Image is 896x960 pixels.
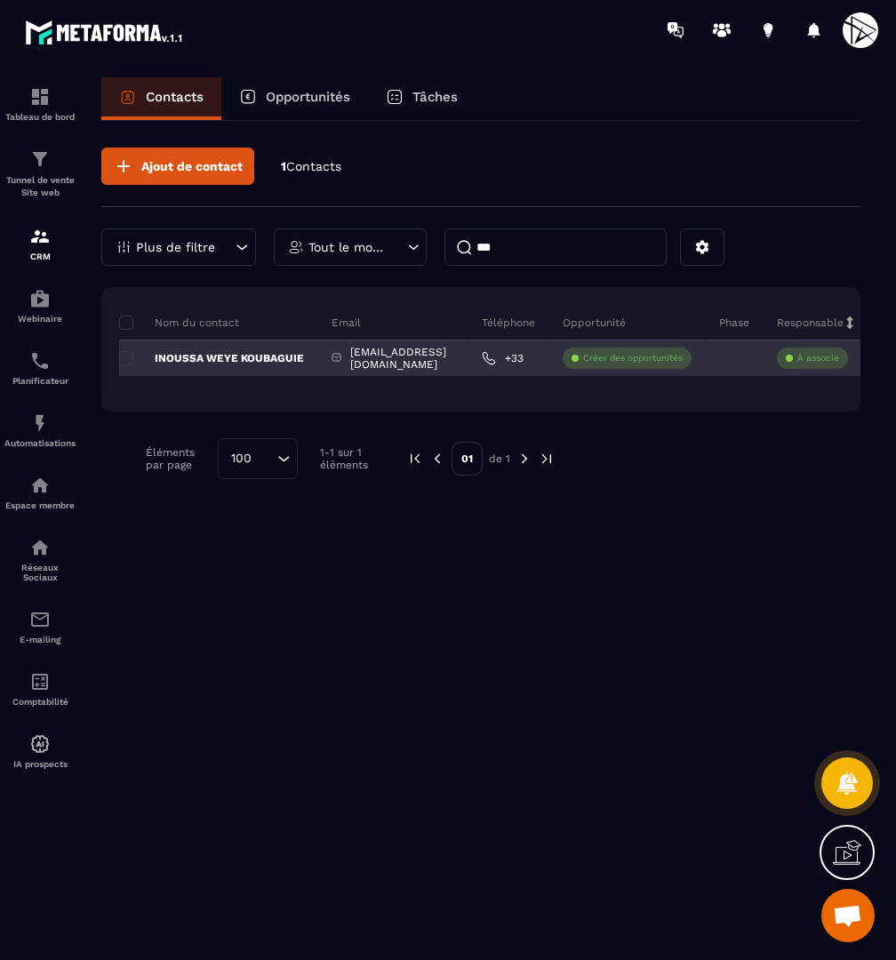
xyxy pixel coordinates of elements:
p: IA prospects [4,759,76,769]
img: formation [29,86,51,108]
span: 100 [225,449,258,468]
button: Ajout de contact [101,148,254,185]
p: Contacts [146,89,204,105]
img: next [516,451,532,467]
a: formationformationTunnel de vente Site web [4,135,76,212]
a: formationformationTableau de bord [4,73,76,135]
p: Opportunité [563,316,626,330]
p: Tâches [412,89,458,105]
p: Tableau de bord [4,112,76,122]
span: Ajout de contact [141,157,243,175]
p: Éléments par page [146,446,209,471]
p: Responsable [777,316,844,330]
img: social-network [29,537,51,558]
p: Comptabilité [4,697,76,707]
p: À associe [797,352,839,364]
img: formation [29,226,51,247]
p: Automatisations [4,438,76,448]
p: de 1 [489,452,510,466]
img: email [29,609,51,630]
a: automationsautomationsWebinaire [4,275,76,337]
img: automations [29,288,51,309]
p: Téléphone [482,316,535,330]
a: automationsautomationsAutomatisations [4,399,76,461]
p: Réseaux Sociaux [4,563,76,582]
img: prev [429,451,445,467]
input: Search for option [258,449,273,468]
p: 1-1 sur 1 éléments [320,446,380,471]
p: Tout le monde [308,241,388,253]
a: emailemailE-mailing [4,596,76,658]
a: social-networksocial-networkRéseaux Sociaux [4,524,76,596]
p: Espace membre [4,500,76,510]
img: logo [25,16,185,48]
p: Planificateur [4,376,76,386]
a: Tâches [368,77,476,120]
img: automations [29,475,51,496]
a: Opportunités [221,77,368,120]
p: Opportunités [266,89,350,105]
p: 1 [281,158,341,175]
p: CRM [4,252,76,261]
span: Contacts [286,159,341,173]
p: Plus de filtre [136,241,215,253]
p: INOUSSA WEYE KOUBAGUIE [119,351,304,365]
p: Email [332,316,361,330]
p: Nom du contact [119,316,239,330]
p: Créer des opportunités [583,352,683,364]
img: automations [29,412,51,434]
p: E-mailing [4,635,76,644]
img: prev [407,451,423,467]
img: next [539,451,555,467]
a: formationformationCRM [4,212,76,275]
img: formation [29,148,51,170]
a: accountantaccountantComptabilité [4,658,76,720]
p: Phase [719,316,749,330]
a: Contacts [101,77,221,120]
p: Tunnel de vente Site web [4,174,76,199]
img: accountant [29,671,51,692]
a: +33 [482,351,524,365]
div: Search for option [218,438,298,479]
p: 01 [452,442,483,476]
a: automationsautomationsEspace membre [4,461,76,524]
img: scheduler [29,350,51,372]
p: Webinaire [4,314,76,324]
img: automations [29,733,51,755]
div: Ouvrir le chat [821,889,875,942]
a: schedulerschedulerPlanificateur [4,337,76,399]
